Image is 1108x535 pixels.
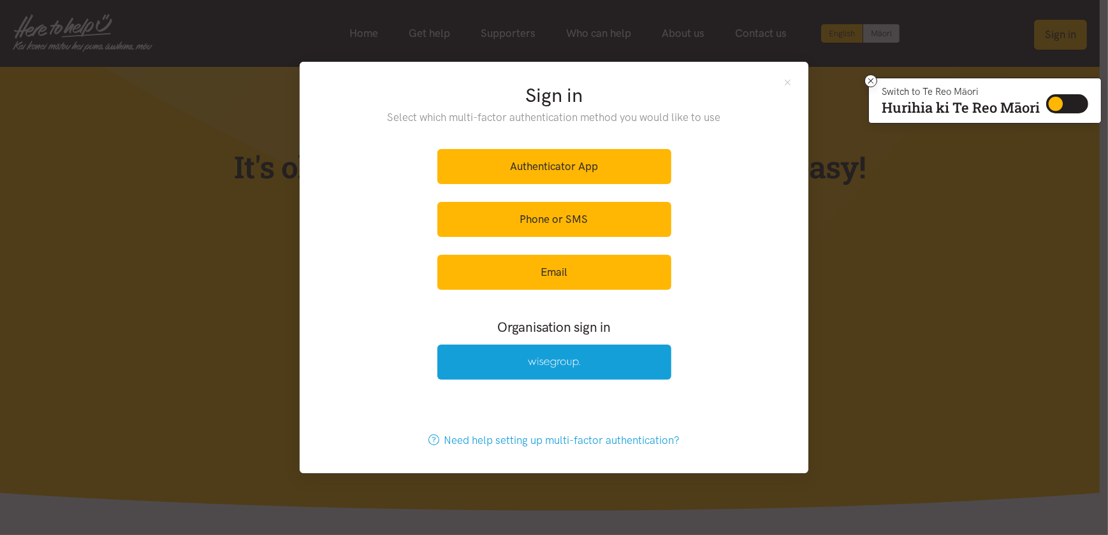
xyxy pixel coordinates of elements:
p: Select which multi-factor authentication method you would like to use [361,109,747,126]
button: Close [782,77,793,88]
img: Wise Group [528,357,580,368]
p: Hurihia ki Te Reo Māori [882,102,1040,113]
a: Phone or SMS [437,202,671,237]
h2: Sign in [361,82,747,109]
p: Switch to Te Reo Māori [882,88,1040,96]
a: Authenticator App [437,149,671,184]
h3: Organisation sign in [402,318,706,336]
a: Need help setting up multi-factor authentication? [415,423,694,458]
a: Email [437,255,671,290]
